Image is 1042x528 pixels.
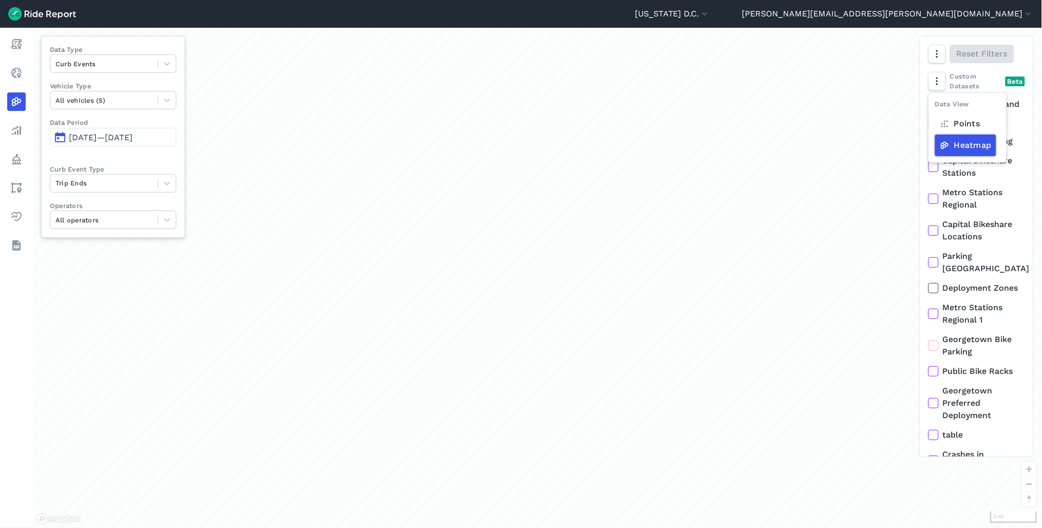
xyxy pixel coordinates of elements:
a: Realtime [7,64,26,82]
label: Metro Stations Regional 1 [928,301,1025,326]
a: Datasets [7,236,26,255]
img: Ride Report [8,7,76,21]
label: Heatmap [935,135,996,156]
div: loading [33,28,1042,528]
label: Operators [50,201,176,211]
a: Heatmaps [7,92,26,111]
button: Reset Filters [950,45,1014,63]
label: Crashes in [GEOGRAPHIC_DATA] [928,448,1025,473]
label: Data Period [50,118,176,127]
label: Parking [GEOGRAPHIC_DATA] [928,250,1025,275]
label: table [928,429,1025,441]
label: Curb Event Type [50,164,176,174]
label: Deployment Zones [928,282,1025,294]
label: Capital Bikeshare Stations [928,155,1025,179]
div: Beta [1006,77,1025,86]
a: Analyze [7,121,26,140]
label: Georgetown Preferred Deployment [928,385,1025,422]
div: Data View [935,99,969,113]
a: Areas [7,179,26,197]
button: [US_STATE] D.C. [635,8,710,20]
a: Health [7,208,26,226]
label: Data Type [50,45,176,54]
label: Capital Bikeshare Locations [928,218,1025,243]
label: Metro Stations Regional [928,186,1025,211]
label: Public Bike Racks [928,365,1025,378]
label: Georgetown Bike Parking [928,333,1025,358]
a: Policy [7,150,26,168]
div: Custom Datasets [928,71,1025,91]
a: Report [7,35,26,53]
label: Vehicle Type [50,81,176,91]
button: [PERSON_NAME][EMAIL_ADDRESS][PERSON_NAME][DOMAIN_NAME] [742,8,1034,20]
span: [DATE]—[DATE] [69,133,133,142]
span: Reset Filters [957,48,1008,60]
label: Points [935,113,985,135]
button: [DATE]—[DATE] [50,128,176,146]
